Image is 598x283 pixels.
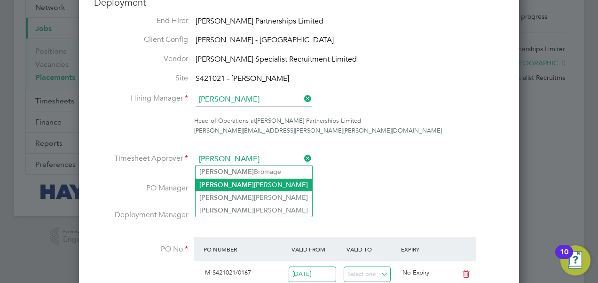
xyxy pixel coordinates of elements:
[194,117,256,125] span: Head of Operations at
[94,16,188,26] label: End Hirer
[196,165,312,178] li: Bromage
[199,168,254,176] b: [PERSON_NAME]
[94,244,188,254] label: PO No
[289,241,344,258] div: Valid From
[344,267,391,282] input: Select one
[289,267,336,282] input: Select one
[560,245,590,275] button: Open Resource Center, 10 new notifications
[402,268,429,276] span: No Expiry
[199,206,254,214] b: [PERSON_NAME]
[560,252,568,264] div: 10
[399,241,454,258] div: Expiry
[194,126,504,136] div: [PERSON_NAME][EMAIL_ADDRESS][PERSON_NAME][PERSON_NAME][DOMAIN_NAME]
[94,73,188,83] label: Site
[196,16,323,26] span: [PERSON_NAME] Partnerships Limited
[196,55,357,64] span: [PERSON_NAME] Specialist Recruitment Limited
[201,241,289,258] div: PO Number
[94,210,188,220] label: Deployment Manager
[196,152,312,166] input: Search for...
[196,204,312,217] li: [PERSON_NAME]
[196,74,289,83] span: S421021 - [PERSON_NAME]
[94,183,188,193] label: PO Manager
[199,181,254,189] b: [PERSON_NAME]
[199,194,254,202] b: [PERSON_NAME]
[256,117,361,125] span: [PERSON_NAME] Partnerships Limited
[94,94,188,103] label: Hiring Manager
[94,154,188,164] label: Timesheet Approver
[196,191,312,204] li: [PERSON_NAME]
[196,179,312,191] li: [PERSON_NAME]
[196,36,334,45] span: [PERSON_NAME] - [GEOGRAPHIC_DATA]
[205,268,251,276] span: M-S421021/0167
[196,93,312,107] input: Search for...
[94,35,188,45] label: Client Config
[94,54,188,64] label: Vendor
[344,241,399,258] div: Valid To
